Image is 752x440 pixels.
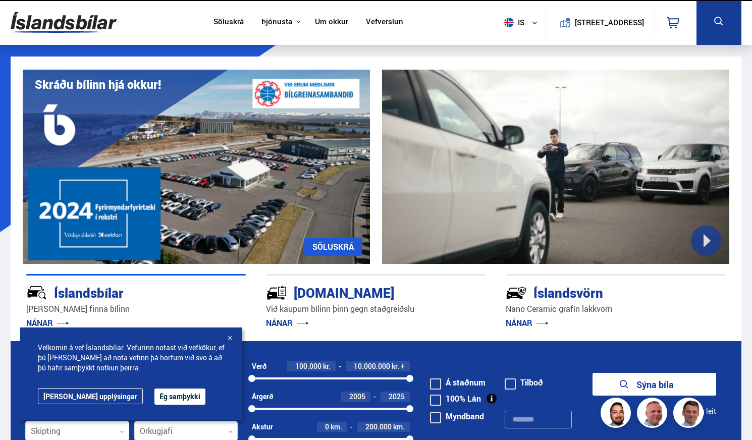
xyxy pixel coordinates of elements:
[295,361,321,371] span: 100.000
[401,362,405,370] span: +
[261,17,292,27] button: Þjónusta
[506,283,689,301] div: Íslandsvörn
[331,423,342,431] span: km.
[393,423,405,431] span: km.
[266,303,486,315] p: Við kaupum bílinn þinn gegn staðgreiðslu
[26,283,210,301] div: Íslandsbílar
[430,378,486,387] label: Á staðnum
[304,238,362,256] a: SÖLUSKRÁ
[26,282,47,303] img: JRvxyua_JYH6wB4c.svg
[552,8,650,37] a: [STREET_ADDRESS]
[349,392,365,401] span: 2005
[323,362,331,370] span: kr.
[252,423,273,431] div: Akstur
[504,18,514,27] img: svg+xml;base64,PHN2ZyB4bWxucz0iaHR0cDovL3d3dy53My5vcmcvMjAwMC9zdmciIHdpZHRoPSI1MTIiIGhlaWdodD0iNT...
[26,303,246,315] p: [PERSON_NAME] finna bílinn
[315,17,348,28] a: Um okkur
[578,18,640,27] button: [STREET_ADDRESS]
[23,70,370,264] img: eKx6w-_Home_640_.png
[266,317,309,328] a: NÁNAR
[35,78,161,91] h1: Skráðu bílinn hjá okkur!
[430,412,484,420] label: Myndband
[266,282,287,303] img: tr5P-W3DuiFaO7aO.svg
[366,17,403,28] a: Vefverslun
[266,283,450,301] div: [DOMAIN_NAME]
[389,392,405,401] span: 2025
[38,343,225,373] span: Velkomin á vef Íslandsbílar. Vefurinn notast við vefkökur, ef þú [PERSON_NAME] að nota vefinn þá ...
[593,373,716,396] button: Sýna bíla
[675,399,705,429] img: FbJEzSuNWCJXmdc-.webp
[154,389,205,405] button: Ég samþykki
[392,362,399,370] span: kr.
[506,317,549,328] a: NÁNAR
[500,18,525,27] span: is
[252,362,266,370] div: Verð
[213,17,244,28] a: Söluskrá
[638,399,669,429] img: siFngHWaQ9KaOqBr.png
[506,303,725,315] p: Nano Ceramic grafín lakkvörn
[500,8,546,37] button: is
[38,388,143,404] a: [PERSON_NAME] upplýsingar
[430,395,481,403] label: 100% Lán
[505,378,543,387] label: Tilboð
[11,6,117,39] img: G0Ugv5HjCgRt.svg
[506,282,527,303] img: -Svtn6bYgwAsiwNX.svg
[602,399,632,429] img: nhp88E3Fdnt1Opn2.png
[325,422,329,431] span: 0
[365,422,392,431] span: 200.000
[26,317,69,328] a: NÁNAR
[354,361,390,371] span: 10.000.000
[252,393,273,401] div: Árgerð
